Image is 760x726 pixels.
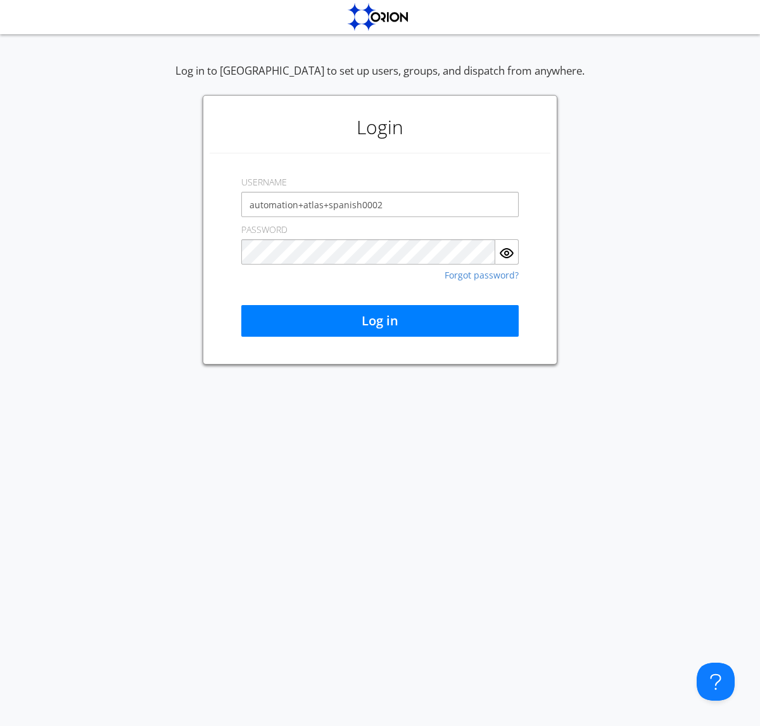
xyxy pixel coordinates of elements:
[241,305,519,337] button: Log in
[499,246,514,261] img: eye.svg
[495,239,519,265] button: Show Password
[241,223,288,236] label: PASSWORD
[241,239,495,265] input: Password
[210,102,550,153] h1: Login
[697,663,735,701] iframe: Toggle Customer Support
[175,63,585,95] div: Log in to [GEOGRAPHIC_DATA] to set up users, groups, and dispatch from anywhere.
[241,176,287,189] label: USERNAME
[445,271,519,280] a: Forgot password?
